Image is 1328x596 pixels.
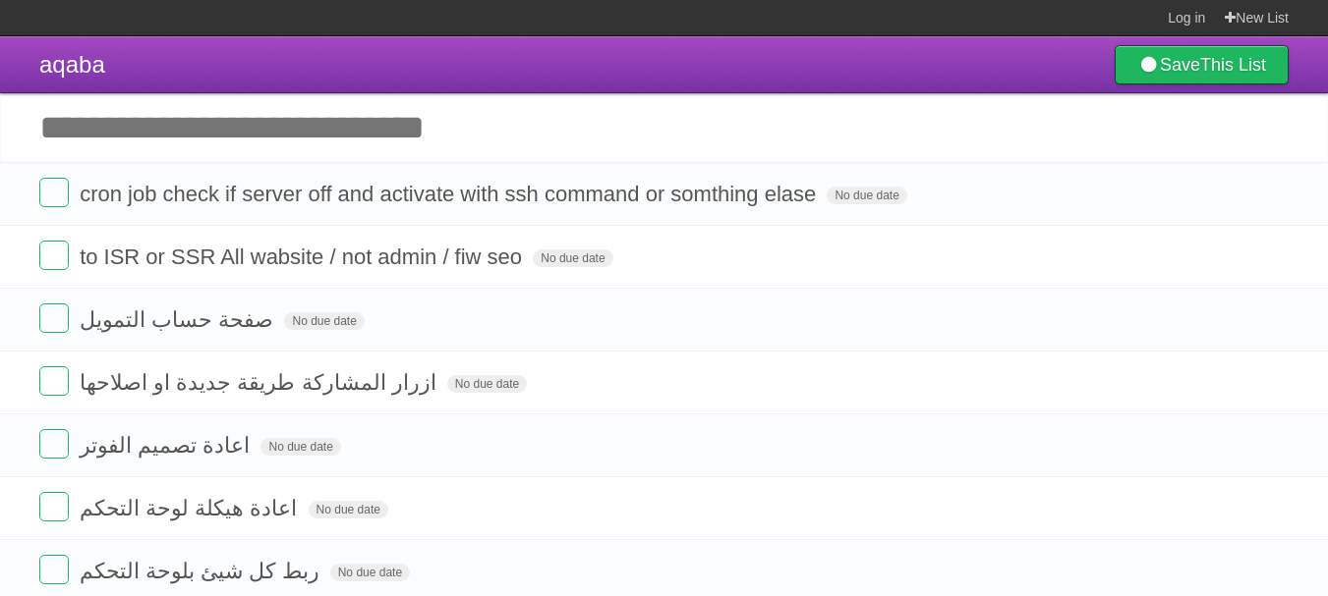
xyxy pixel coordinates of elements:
span: No due date [533,249,612,267]
label: Done [39,366,69,396]
span: اعادة هيكلة لوحة التحكم [80,496,302,520]
label: Done [39,241,69,270]
span: aqaba [39,51,105,78]
b: This List [1200,55,1266,75]
span: No due date [260,438,340,456]
label: Done [39,303,69,333]
span: ازرار المشاركة طريقة جديدة او اصلاحها [80,370,441,395]
label: Done [39,429,69,459]
span: cron job check if server off and activate with ssh command or somthing elase [80,182,821,206]
span: No due date [827,187,906,204]
span: to ISR or SSR All wabsite / not admin / fiw seo [80,244,527,269]
span: ربط كل شيئ بلوحة التحكم [80,559,323,583]
span: No due date [330,564,410,581]
span: اعادة تصميم الفوتر [80,433,255,458]
label: Done [39,492,69,521]
span: صفحة حساب التمويل [80,307,278,332]
span: No due date [284,312,364,330]
label: Done [39,555,69,584]
span: No due date [447,375,527,393]
a: SaveThis List [1115,45,1289,84]
span: No due date [309,501,388,518]
label: Done [39,178,69,207]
